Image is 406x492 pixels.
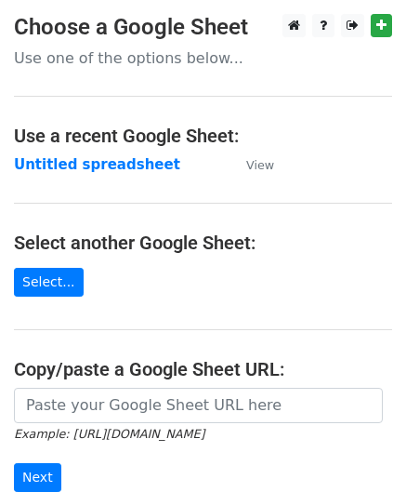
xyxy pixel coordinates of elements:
input: Paste your Google Sheet URL here [14,388,383,423]
h4: Select another Google Sheet: [14,232,392,254]
h4: Copy/paste a Google Sheet URL: [14,358,392,380]
h4: Use a recent Google Sheet: [14,125,392,147]
a: View [228,156,274,173]
p: Use one of the options below... [14,48,392,68]
small: Example: [URL][DOMAIN_NAME] [14,427,204,441]
a: Untitled spreadsheet [14,156,180,173]
small: View [246,158,274,172]
h3: Choose a Google Sheet [14,14,392,41]
input: Next [14,463,61,492]
a: Select... [14,268,84,297]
